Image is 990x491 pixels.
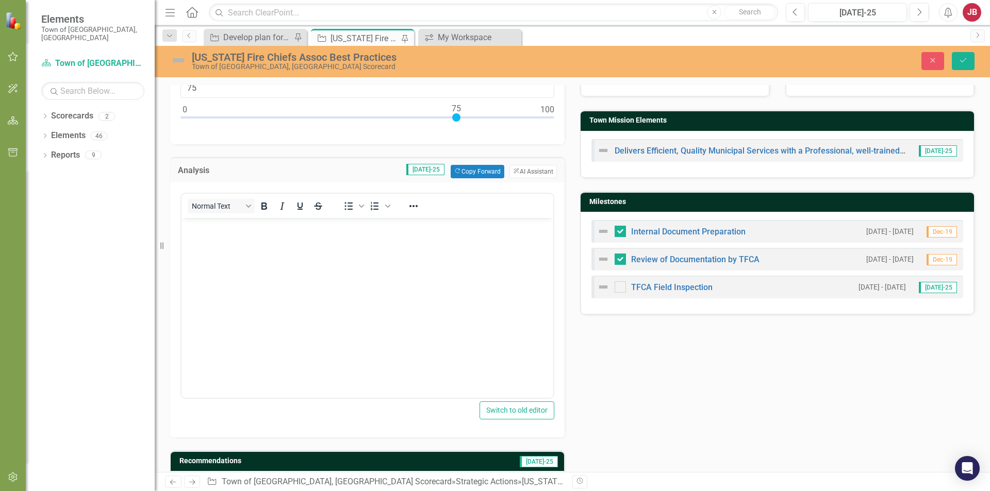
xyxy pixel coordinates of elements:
[91,131,107,140] div: 46
[192,52,621,63] div: [US_STATE] Fire Chiefs Assoc Best Practices
[170,52,187,69] img: Not Defined
[51,149,80,161] a: Reports
[631,255,760,264] a: Review of Documentation by TFCA
[812,7,903,19] div: [DATE]-25
[41,13,144,25] span: Elements
[85,151,102,160] div: 9
[222,477,452,486] a: Town of [GEOGRAPHIC_DATA], [GEOGRAPHIC_DATA] Scorecard
[480,401,554,419] button: Switch to old editor
[207,476,565,488] div: » »
[340,199,366,213] div: Bullet list
[955,456,980,481] div: Open Intercom Messenger
[631,227,746,236] a: Internal Document Preparation
[927,254,957,265] span: Dec-19
[927,226,957,238] span: Dec-19
[919,145,957,157] span: [DATE]-25
[866,227,914,236] small: [DATE] - [DATE]
[331,32,399,45] div: [US_STATE] Fire Chiefs Assoc Best Practices
[589,116,969,124] h3: Town Mission Elements
[859,282,906,292] small: [DATE] - [DATE]
[724,5,775,20] button: Search
[51,110,93,122] a: Scorecards
[181,218,553,398] iframe: Rich Text Area
[192,202,242,210] span: Normal Text
[919,282,957,293] span: [DATE]-25
[209,4,778,22] input: Search ClearPoint...
[98,112,115,121] div: 2
[291,199,309,213] button: Underline
[406,164,444,175] span: [DATE]-25
[597,225,609,238] img: Not Defined
[520,456,558,467] span: [DATE]-25
[223,31,291,44] div: Develop plan for fire firefighter honor wall at FS#1
[589,198,969,206] h3: Milestones
[739,8,761,16] span: Search
[41,25,144,42] small: Town of [GEOGRAPHIC_DATA], [GEOGRAPHIC_DATA]
[366,199,392,213] div: Numbered list
[51,130,86,142] a: Elements
[188,199,255,213] button: Block Normal Text
[509,165,557,178] button: AI Assistant
[597,144,609,157] img: Not Defined
[309,199,327,213] button: Strikethrough
[522,477,683,486] div: [US_STATE] Fire Chiefs Assoc Best Practices
[206,31,291,44] a: Develop plan for fire firefighter honor wall at FS#1
[438,31,519,44] div: My Workspace
[451,165,504,178] button: Copy Forward
[5,11,24,30] img: ClearPoint Strategy
[273,199,291,213] button: Italic
[255,199,273,213] button: Bold
[192,63,621,71] div: Town of [GEOGRAPHIC_DATA], [GEOGRAPHIC_DATA] Scorecard
[866,255,914,264] small: [DATE] - [DATE]
[456,477,518,486] a: Strategic Actions
[421,31,519,44] a: My Workspace
[41,82,144,100] input: Search Below...
[631,282,713,292] a: TFCA Field Inspection
[808,3,907,22] button: [DATE]-25
[178,166,243,175] h3: Analysis
[597,253,609,265] img: Not Defined
[963,3,981,22] button: JB
[405,199,422,213] button: Reveal or hide additional toolbar items
[597,281,609,293] img: Not Defined
[41,58,144,70] a: Town of [GEOGRAPHIC_DATA], [GEOGRAPHIC_DATA] Scorecard
[615,146,944,156] a: Delivers Efficient, Quality Municipal Services with a Professional, well-trained Work Force
[179,457,412,465] h3: Recommendations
